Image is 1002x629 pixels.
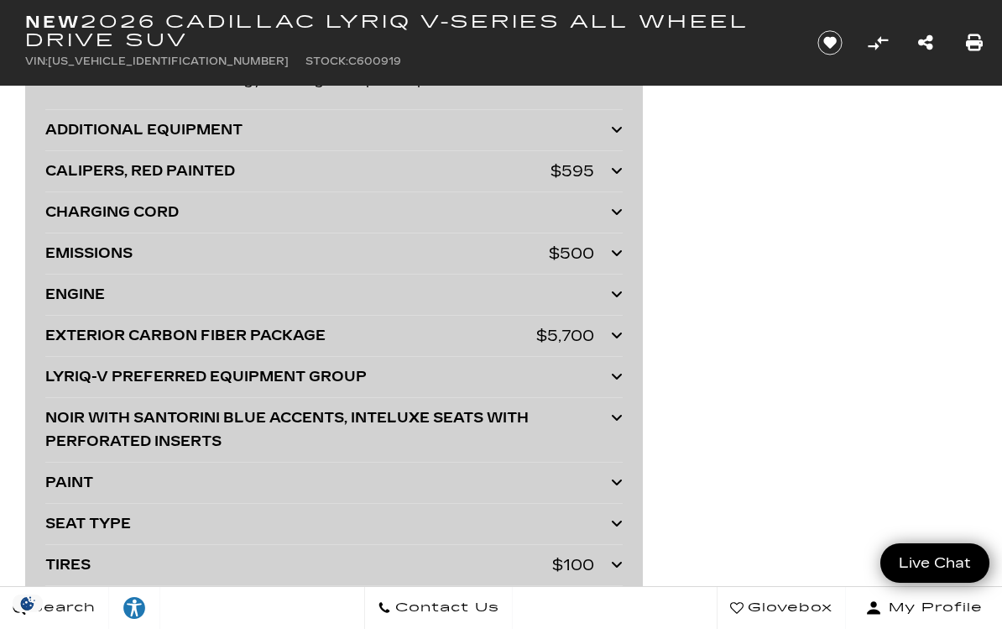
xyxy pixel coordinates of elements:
[552,553,594,577] div: $100
[45,283,611,307] div: ENGINE
[45,118,611,142] div: ADDITIONAL EQUIPMENT
[25,55,48,67] span: VIN:
[846,587,1002,629] button: Open user profile menu
[549,242,594,265] div: $500
[717,587,846,629] a: Glovebox
[25,12,81,32] strong: New
[45,365,611,389] div: LYRIQ-V PREFERRED EQUIPMENT GROUP
[812,29,848,56] button: Save vehicle
[26,596,96,620] span: Search
[551,160,594,183] div: $595
[45,242,549,265] div: EMISSIONS
[348,55,401,67] span: C600919
[8,595,47,612] img: Opt-Out Icon
[48,55,289,67] span: [US_VEHICLE_IDENTIFICATION_NUMBER]
[8,595,47,612] section: Click to Open Cookie Consent Modal
[109,587,160,629] a: Explore your accessibility options
[45,512,611,536] div: SEAT TYPE
[744,596,832,620] span: Glovebox
[865,30,890,55] button: Compare Vehicle
[305,55,348,67] span: Stock:
[536,324,594,348] div: $5,700
[45,553,552,577] div: TIRES
[45,201,611,224] div: CHARGING CORD
[364,587,513,629] a: Contact Us
[882,596,983,620] span: My Profile
[45,324,536,348] div: EXTERIOR CARBON FIBER PACKAGE
[25,13,789,50] h1: 2026 Cadillac LYRIQ V-Series All Wheel Drive SUV
[890,553,979,573] span: Live Chat
[45,160,551,183] div: CALIPERS, RED PAINTED
[45,406,611,453] div: NOIR WITH SANTORINI BLUE ACCENTS, INTELUXE SEATS WITH PERFORATED INSERTS
[880,543,989,583] a: Live Chat
[109,595,159,621] div: Explore your accessibility options
[391,596,499,620] span: Contact Us
[45,471,611,495] div: PAINT
[966,31,983,55] a: Print this New 2026 Cadillac LYRIQ V-Series All Wheel Drive SUV
[918,31,933,55] a: Share this New 2026 Cadillac LYRIQ V-Series All Wheel Drive SUV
